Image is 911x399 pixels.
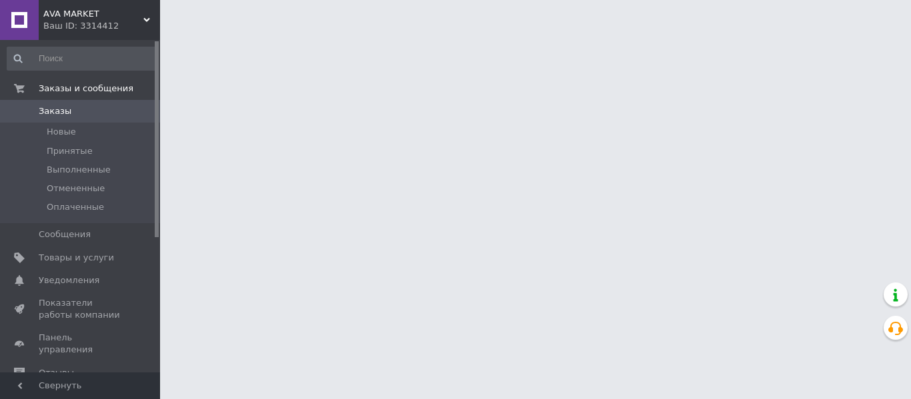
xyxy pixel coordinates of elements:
span: Товары и услуги [39,252,114,264]
span: Показатели работы компании [39,297,123,321]
span: Заказы и сообщения [39,83,133,95]
span: Выполненные [47,164,111,176]
span: Принятые [47,145,93,157]
span: Оплаченные [47,201,104,213]
span: Отзывы [39,367,74,379]
span: Заказы [39,105,71,117]
span: Панель управления [39,332,123,356]
span: Уведомления [39,274,99,286]
input: Поиск [7,47,157,71]
span: Сообщения [39,228,91,240]
span: Отмененные [47,183,105,195]
span: АVA MARKET [43,8,143,20]
div: Ваш ID: 3314412 [43,20,160,32]
span: Новые [47,126,76,138]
